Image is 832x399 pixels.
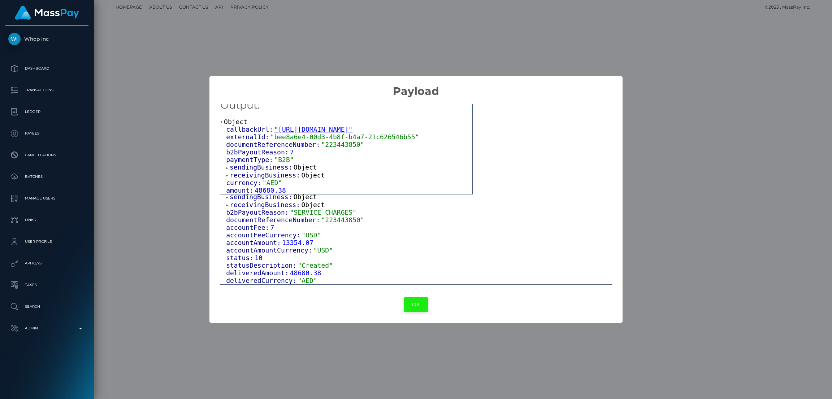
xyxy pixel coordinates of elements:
span: 48680.38 [255,187,286,194]
span: deliveredAmount: [226,269,290,277]
span: currency: [226,179,263,187]
p: API Keys [8,258,86,269]
h2: Payload [209,76,622,98]
p: Ledger [8,106,86,117]
p: Cancellations [8,150,86,161]
span: "SERVICE_CHARGES" [290,209,356,216]
span: "bee8a6e4-00d3-4b8f-b4a7-21c626546b55" [270,133,419,141]
span: accountAmount: [226,239,282,246]
span: "Created" [298,262,333,269]
p: Batches [8,171,86,182]
span: "AED" [263,179,282,187]
span: Object [301,171,325,179]
span: "AED" [298,277,317,284]
span: 7 [270,224,274,231]
p: User Profile [8,236,86,247]
span: externalId: [226,133,270,141]
span: "USD" [302,231,321,239]
p: Manage Users [8,193,86,204]
span: statusDescription: [226,262,298,269]
span: "223443850" [321,141,364,148]
span: accountAmountCurrency: [226,246,313,254]
img: Whop Inc [8,33,21,45]
span: deliveredCurrency: [226,277,298,284]
span: "B2B" [274,156,294,163]
span: receivingBusiness: [230,201,301,209]
span: documentReferenceNumber: [226,216,321,224]
span: 7 [290,148,294,156]
span: paymentType: [226,156,274,163]
span: callbackUrl: [226,126,274,133]
span: status: [226,254,255,262]
span: 10 [255,254,263,262]
p: Taxes [8,280,86,290]
h5: Output: [220,98,472,113]
span: sendingBusiness: [230,193,294,201]
span: "223443850" [321,216,364,224]
p: Admin [8,323,86,334]
span: "USD" [313,246,333,254]
span: Whop Inc [5,36,88,42]
button: OK [404,297,428,312]
p: Links [8,215,86,225]
p: Search [8,301,86,312]
span: Object [294,193,317,201]
span: 13354.07 [282,239,313,246]
span: accountFeeCurrency: [226,231,302,239]
span: amount: [226,187,255,194]
span: receivingBusiness: [230,171,301,179]
img: MassPay Logo [15,6,79,20]
span: b2bPayoutReason: [226,148,290,156]
span: documentReferenceNumber: [226,141,321,148]
span: 48680.38 [290,269,321,277]
p: Dashboard [8,63,86,74]
span: accountFee: [226,224,270,231]
a: "[URL][DOMAIN_NAME]" [274,126,352,133]
span: b2bPayoutReason: [226,209,290,216]
span: sendingBusiness: [230,163,294,171]
p: Payees [8,128,86,139]
span: Object [294,163,317,171]
p: Transactions [8,85,86,96]
span: Object [301,201,325,209]
span: Object [224,118,247,126]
